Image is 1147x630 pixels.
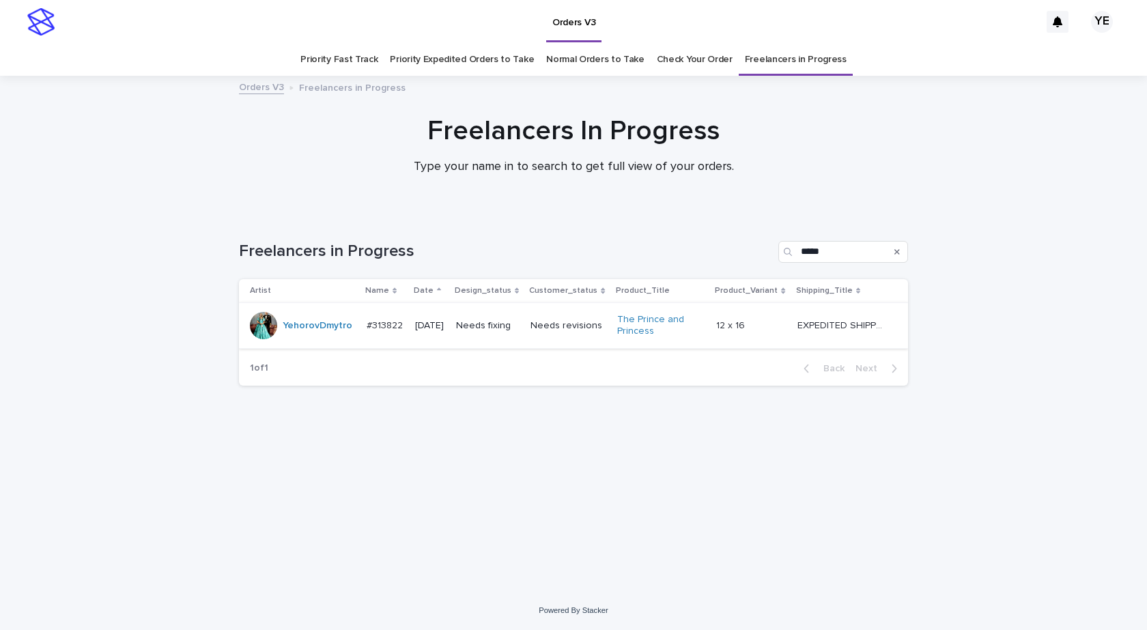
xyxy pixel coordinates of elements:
[797,317,886,332] p: EXPEDITED SHIPPING - preview in 1 business day; delivery up to 5 business days after your approval.
[27,8,55,35] img: stacker-logo-s-only.png
[745,44,847,76] a: Freelancers in Progress
[239,303,908,349] tr: YehorovDmytro #313822#313822 [DATE]Needs fixingNeeds revisionsThe Prince and Princess 12 x 1612 x...
[617,314,703,337] a: The Prince and Princess
[456,320,520,332] p: Needs fixing
[239,242,773,261] h1: Freelancers in Progress
[793,362,850,375] button: Back
[855,364,886,373] span: Next
[796,283,853,298] p: Shipping_Title
[299,79,406,94] p: Freelancers in Progress
[539,606,608,614] a: Powered By Stacker
[715,283,778,298] p: Product_Variant
[300,44,378,76] a: Priority Fast Track
[239,115,908,147] h1: Freelancers In Progress
[239,78,284,94] a: Orders V3
[815,364,845,373] span: Back
[657,44,733,76] a: Check Your Order
[530,320,606,332] p: Needs revisions
[250,283,271,298] p: Artist
[546,44,645,76] a: Normal Orders to Take
[616,283,670,298] p: Product_Title
[300,160,847,175] p: Type your name in to search to get full view of your orders.
[390,44,534,76] a: Priority Expedited Orders to Take
[778,241,908,263] input: Search
[415,320,445,332] p: [DATE]
[365,283,389,298] p: Name
[367,317,406,332] p: #313822
[716,317,748,332] p: 12 x 16
[529,283,597,298] p: Customer_status
[283,320,352,332] a: YehorovDmytro
[414,283,434,298] p: Date
[1091,11,1113,33] div: YE
[239,352,279,385] p: 1 of 1
[850,362,908,375] button: Next
[455,283,511,298] p: Design_status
